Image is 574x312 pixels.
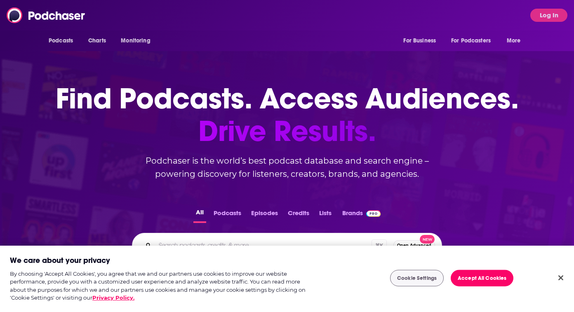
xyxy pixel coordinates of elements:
[49,35,73,47] span: Podcasts
[397,243,431,248] span: Open Advanced
[342,207,381,223] a: BrandsPodchaser Pro
[193,207,206,223] button: All
[451,35,491,47] span: For Podcasters
[121,35,150,47] span: Monitoring
[398,33,446,49] button: open menu
[501,33,531,49] button: open menu
[420,235,435,244] span: New
[552,269,570,287] button: Close
[507,35,521,47] span: More
[155,239,372,252] input: Search podcasts, credits, & more...
[390,270,444,286] button: Cookie Settings
[211,207,244,223] button: Podcasts
[10,256,110,266] h2: We care about your privacy
[403,35,436,47] span: For Business
[88,35,106,47] span: Charts
[393,240,435,250] button: Open AdvancedNew
[83,33,111,49] a: Charts
[10,270,316,302] div: By choosing 'Accept All Cookies', you agree that we and our partners use cookies to improve our w...
[132,233,442,258] div: Search podcasts, credits, & more...
[43,33,84,49] button: open menu
[56,82,519,148] h1: Find Podcasts. Access Audiences.
[366,210,381,217] img: Podchaser Pro
[122,154,452,181] h2: Podchaser is the world’s best podcast database and search engine – powering discovery for listene...
[285,207,312,223] button: Credits
[530,9,567,22] button: Log In
[56,115,519,148] span: Drive Results.
[446,33,503,49] button: open menu
[92,294,134,301] a: More information about your privacy, opens in a new tab
[7,7,86,23] img: Podchaser - Follow, Share and Rate Podcasts
[451,270,513,286] button: Accept All Cookies
[372,239,387,251] span: ⌘ K
[115,33,161,49] button: open menu
[249,207,280,223] button: Episodes
[317,207,334,223] button: Lists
